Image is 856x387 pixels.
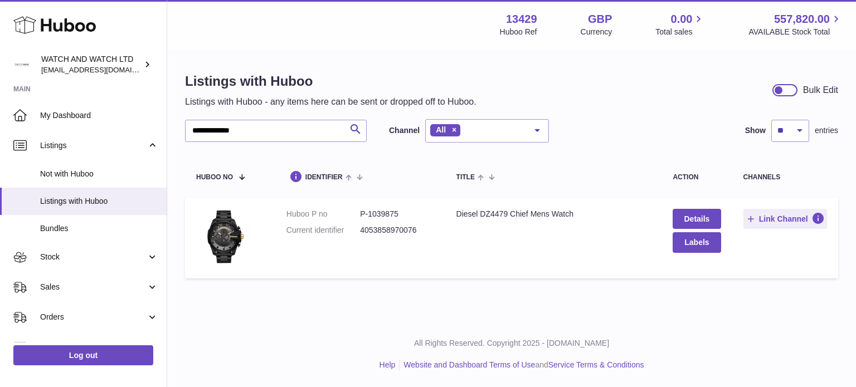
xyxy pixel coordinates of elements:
[41,54,142,75] div: WATCH AND WATCH LTD
[40,196,158,207] span: Listings with Huboo
[500,27,537,37] div: Huboo Ref
[13,56,30,73] img: internalAdmin-13429@internal.huboo.com
[40,223,158,234] span: Bundles
[40,169,158,179] span: Not with Huboo
[815,125,838,136] span: entries
[671,12,693,27] span: 0.00
[745,125,766,136] label: Show
[436,125,446,134] span: All
[403,360,535,369] a: Website and Dashboard Terms of Use
[185,96,476,108] p: Listings with Huboo - any items here can be sent or dropped off to Huboo.
[286,209,360,219] dt: Huboo P no
[456,209,651,219] div: Diesel DZ4479 Chief Mens Watch
[400,360,644,370] li: and
[380,360,396,369] a: Help
[655,27,705,37] span: Total sales
[673,209,721,229] a: Details
[40,312,147,322] span: Orders
[360,209,434,219] dd: P-1039875
[40,342,158,352] span: Usage
[506,12,537,27] strong: 13429
[196,209,252,264] img: Diesel DZ4479 Chief Mens Watch
[581,27,612,37] div: Currency
[305,174,343,181] span: identifier
[548,360,644,369] a: Service Terms & Conditions
[40,252,147,262] span: Stock
[196,174,233,181] span: Huboo no
[13,345,153,365] a: Log out
[40,110,158,121] span: My Dashboard
[185,72,476,90] h1: Listings with Huboo
[588,12,612,27] strong: GBP
[389,125,420,136] label: Channel
[748,12,843,37] a: 557,820.00 AVAILABLE Stock Total
[673,174,721,181] div: action
[759,214,808,224] span: Link Channel
[774,12,830,27] span: 557,820.00
[286,225,360,236] dt: Current identifier
[803,84,838,96] div: Bulk Edit
[176,338,847,349] p: All Rights Reserved. Copyright 2025 - [DOMAIN_NAME]
[360,225,434,236] dd: 4053858970076
[41,65,164,74] span: [EMAIL_ADDRESS][DOMAIN_NAME]
[673,232,721,252] button: Labels
[655,12,705,37] a: 0.00 Total sales
[743,209,828,229] button: Link Channel
[40,282,147,292] span: Sales
[743,174,828,181] div: channels
[40,140,147,151] span: Listings
[748,27,843,37] span: AVAILABLE Stock Total
[456,174,475,181] span: title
